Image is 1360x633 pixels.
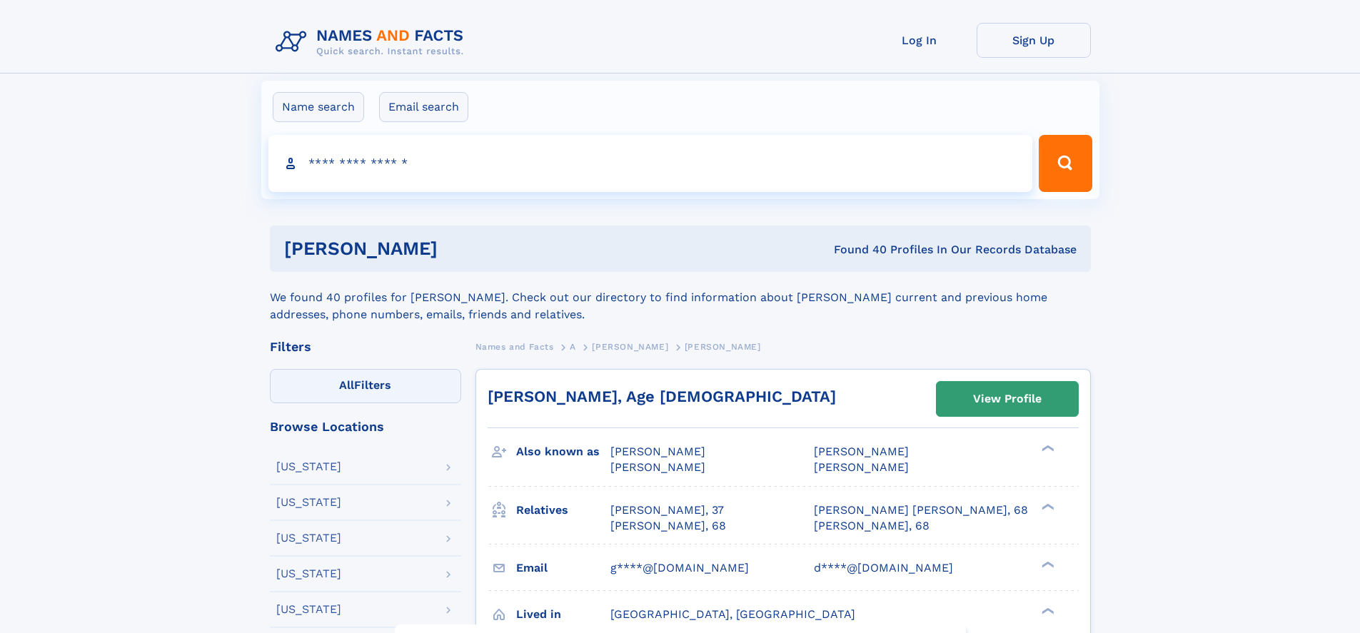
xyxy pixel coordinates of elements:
div: ❯ [1038,502,1055,511]
a: Log In [862,23,977,58]
span: All [339,378,354,392]
a: [PERSON_NAME], Age [DEMOGRAPHIC_DATA] [488,388,836,405]
div: [US_STATE] [276,461,341,472]
div: Found 40 Profiles In Our Records Database [635,242,1077,258]
label: Email search [379,92,468,122]
a: [PERSON_NAME], 37 [610,502,724,518]
h3: Relatives [516,498,610,522]
input: search input [268,135,1033,192]
h3: Also known as [516,440,610,464]
div: Filters [270,340,461,353]
a: [PERSON_NAME] [592,338,668,355]
h1: [PERSON_NAME] [284,240,636,258]
span: A [570,342,576,352]
span: [PERSON_NAME] [592,342,668,352]
a: [PERSON_NAME] [PERSON_NAME], 68 [814,502,1028,518]
h3: Lived in [516,602,610,627]
a: Sign Up [977,23,1091,58]
span: [PERSON_NAME] [685,342,761,352]
button: Search Button [1039,135,1092,192]
div: [US_STATE] [276,604,341,615]
span: [PERSON_NAME] [610,445,705,458]
label: Filters [270,369,461,403]
h3: Email [516,556,610,580]
span: [GEOGRAPHIC_DATA], [GEOGRAPHIC_DATA] [610,607,855,621]
span: [PERSON_NAME] [814,445,909,458]
span: [PERSON_NAME] [610,460,705,474]
div: We found 40 profiles for [PERSON_NAME]. Check out our directory to find information about [PERSON... [270,272,1091,323]
a: A [570,338,576,355]
div: View Profile [973,383,1042,415]
div: ❯ [1038,559,1055,569]
img: Logo Names and Facts [270,23,475,61]
div: ❯ [1038,606,1055,615]
span: [PERSON_NAME] [814,460,909,474]
label: Name search [273,92,364,122]
a: [PERSON_NAME], 68 [814,518,930,534]
a: Names and Facts [475,338,554,355]
div: [US_STATE] [276,568,341,579]
a: [PERSON_NAME], 68 [610,518,726,534]
div: [US_STATE] [276,497,341,508]
div: ❯ [1038,444,1055,453]
a: View Profile [937,382,1078,416]
div: Browse Locations [270,420,461,433]
div: [US_STATE] [276,532,341,544]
